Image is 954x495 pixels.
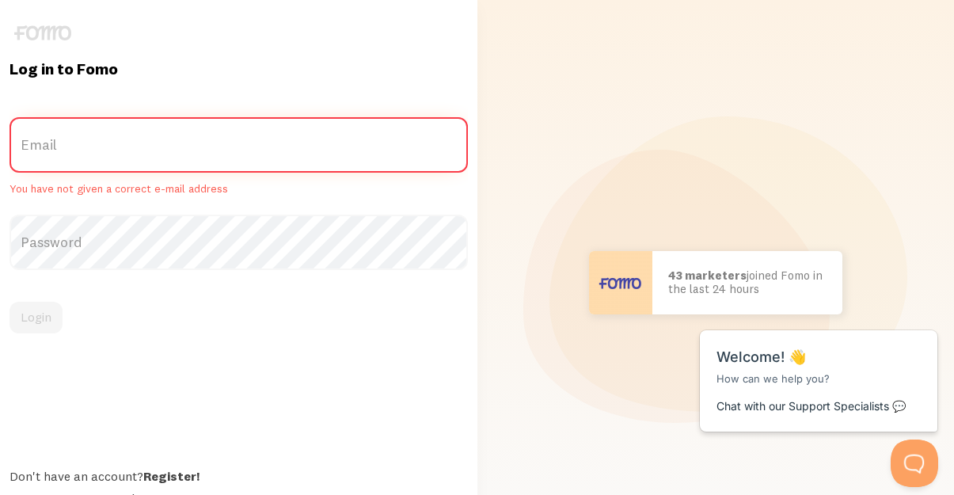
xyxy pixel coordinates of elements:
h1: Log in to Fomo [10,59,468,79]
label: Email [10,117,468,173]
img: fomo-logo-gray-b99e0e8ada9f9040e2984d0d95b3b12da0074ffd48d1e5cb62ac37fc77b0b268.svg [14,25,71,40]
p: joined Fomo in the last 24 hours [668,269,827,295]
iframe: Help Scout Beacon - Open [891,440,938,487]
iframe: Help Scout Beacon - Messages and Notifications [692,291,947,440]
b: 43 marketers [668,268,747,283]
span: You have not given a correct e-mail address [10,182,468,196]
div: Don't have an account? [10,468,468,484]
label: Password [10,215,468,270]
a: Register! [143,468,200,484]
img: User avatar [589,251,652,314]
